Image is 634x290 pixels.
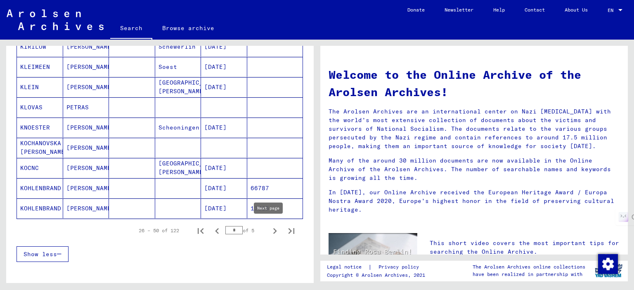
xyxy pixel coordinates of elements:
mat-cell: [GEOGRAPHIC_DATA][PERSON_NAME] [155,77,201,97]
mat-cell: KOCNC [17,158,63,178]
mat-cell: [DATE] [201,198,247,218]
img: yv_logo.png [593,260,624,281]
button: First page [192,222,209,239]
div: | [327,263,429,271]
mat-cell: [DATE] [201,77,247,97]
mat-cell: Schewerlin [155,37,201,57]
mat-cell: [DATE] [201,57,247,77]
button: Last page [283,222,300,239]
div: 26 – 50 of 122 [139,227,179,234]
mat-cell: 12015 [247,198,303,218]
p: This short video covers the most important tips for searching the Online Archive. [430,239,620,256]
a: Browse archive [152,18,224,38]
img: video.jpg [329,233,417,281]
img: Change consent [598,254,618,274]
button: Next page [267,222,283,239]
mat-cell: [GEOGRAPHIC_DATA][PERSON_NAME] [155,158,201,178]
mat-cell: [PERSON_NAME] [63,198,109,218]
mat-cell: KLEIN [17,77,63,97]
span: Show less [24,250,57,258]
mat-cell: [PERSON_NAME] [63,77,109,97]
button: Show less [17,246,69,262]
a: Privacy policy [372,263,429,271]
mat-cell: [PERSON_NAME] [63,37,109,57]
mat-cell: [DATE] [201,178,247,198]
mat-cell: KIRILOW [17,37,63,57]
mat-cell: [DATE] [201,118,247,137]
a: Legal notice [327,263,368,271]
span: EN [608,7,617,13]
mat-cell: KOHLENBRAND [17,178,63,198]
mat-cell: KOCHANOVSKA [PERSON_NAME] [17,138,63,158]
mat-cell: [PERSON_NAME] [63,57,109,77]
mat-cell: [PERSON_NAME] [63,138,109,158]
img: Arolsen_neg.svg [7,9,104,30]
mat-cell: PETRAS [63,97,109,117]
mat-cell: [PERSON_NAME] [63,178,109,198]
p: In [DATE], our Online Archive received the European Heritage Award / Europa Nostra Award 2020, Eu... [329,188,620,214]
mat-cell: [PERSON_NAME] [63,118,109,137]
mat-cell: 66787 [247,178,303,198]
button: Previous page [209,222,225,239]
div: of 5 [225,226,267,234]
mat-cell: KLOVAS [17,97,63,117]
p: Copyright © Arolsen Archives, 2021 [327,271,429,279]
mat-cell: KLEIMEEN [17,57,63,77]
mat-cell: KOHLENBRAND [17,198,63,218]
mat-cell: [DATE] [201,37,247,57]
h1: Welcome to the Online Archive of the Arolsen Archives! [329,66,620,101]
mat-cell: [PERSON_NAME] [63,158,109,178]
mat-cell: Soest [155,57,201,77]
p: The Arolsen Archives are an international center on Nazi [MEDICAL_DATA] with the world’s most ext... [329,107,620,151]
p: have been realized in partnership with [473,271,585,278]
a: Search [110,18,152,40]
p: Many of the around 30 million documents are now available in the Online Archive of the Arolsen Ar... [329,156,620,182]
mat-cell: [DATE] [201,158,247,178]
p: The Arolsen Archives online collections [473,263,585,271]
mat-cell: KNOESTER [17,118,63,137]
mat-cell: Scheoningen [155,118,201,137]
